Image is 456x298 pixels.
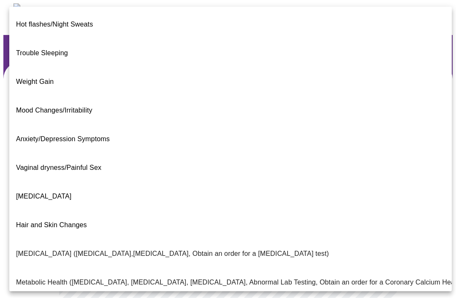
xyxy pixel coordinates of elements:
[16,78,54,85] span: Weight Gain
[16,21,93,28] span: Hot flashes/Night Sweats
[16,107,92,114] span: Mood Changes/Irritability
[16,49,68,56] span: Trouble Sleeping
[16,249,329,259] p: [MEDICAL_DATA] ([MEDICAL_DATA],[MEDICAL_DATA], Obtain an order for a [MEDICAL_DATA] test)
[16,221,87,228] span: Hair and Skin Changes
[16,135,110,142] span: Anxiety/Depression Symptoms
[16,164,101,171] span: Vaginal dryness/Painful Sex
[16,193,71,200] span: [MEDICAL_DATA]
